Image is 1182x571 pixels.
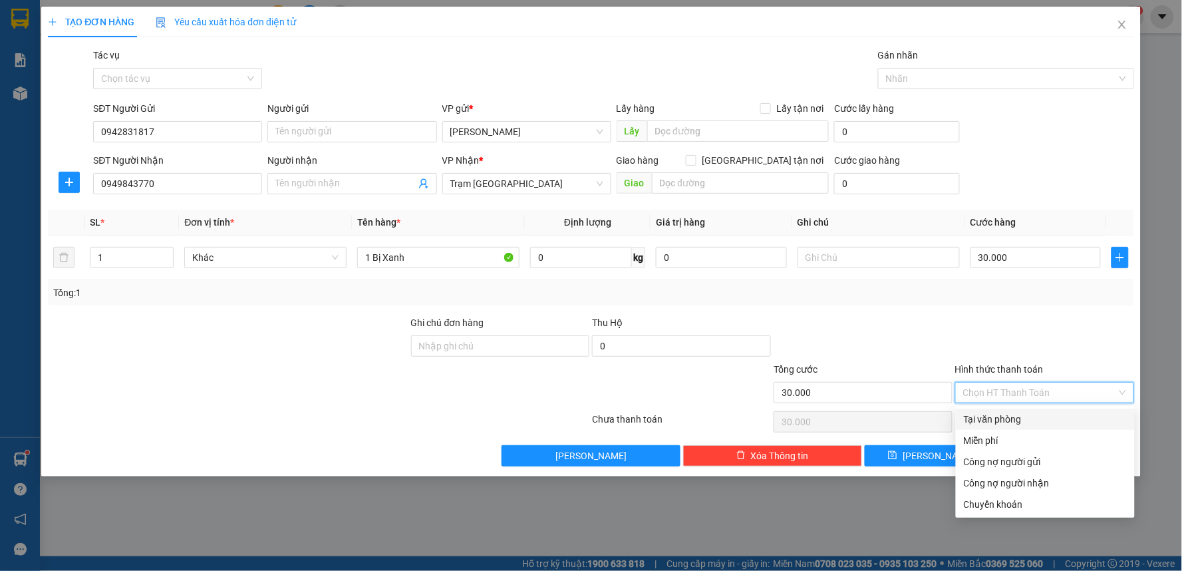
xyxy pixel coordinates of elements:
[955,364,1044,375] label: Hình thức thanh toán
[127,62,290,132] span: 178 [PERSON_NAME]8 , GÒ VẤP
[442,101,611,116] div: VP gửi
[592,317,623,328] span: Thu Hộ
[617,172,652,194] span: Giao
[792,210,965,236] th: Ghi chú
[411,317,484,328] label: Ghi chú đơn hàng
[502,445,680,467] button: [PERSON_NAME]
[1104,7,1141,44] button: Close
[11,11,118,41] div: [PERSON_NAME]
[1117,19,1127,30] span: close
[736,451,746,461] span: delete
[878,50,919,61] label: Gán nhãn
[11,41,118,60] div: 0949476196
[90,217,100,228] span: SL
[127,69,145,83] span: TC:
[93,101,262,116] div: SĐT Người Gửi
[267,101,436,116] div: Người gửi
[442,155,480,166] span: VP Nhận
[964,412,1127,427] div: Tại văn phòng
[798,247,960,268] input: Ghi Chú
[956,473,1135,494] div: Cước gửi hàng sẽ được ghi vào công nợ của người nhận
[59,177,79,188] span: plus
[418,178,429,189] span: user-add
[357,217,400,228] span: Tên hàng
[156,17,166,28] img: icon
[411,335,590,357] input: Ghi chú đơn hàng
[1112,252,1127,263] span: plus
[591,412,772,435] div: Chưa thanh toán
[834,155,900,166] label: Cước giao hàng
[834,103,894,114] label: Cước lấy hàng
[656,247,787,268] input: 0
[632,247,645,268] span: kg
[617,155,659,166] span: Giao hàng
[834,173,960,194] input: Cước giao hàng
[970,217,1016,228] span: Cước hàng
[964,476,1127,490] div: Công nợ người nhận
[751,449,809,463] span: Xóa Thông tin
[450,174,603,194] span: Trạm Sài Gòn
[450,122,603,142] span: Phan Thiết
[184,217,234,228] span: Đơn vị tính
[617,103,655,114] span: Lấy hàng
[964,497,1127,512] div: Chuyển khoản
[127,11,290,43] div: Trạm [GEOGRAPHIC_DATA]
[888,451,897,461] span: save
[93,153,262,168] div: SĐT Người Nhận
[156,17,296,27] span: Yêu cầu xuất hóa đơn điện tử
[127,43,290,62] div: 0818890272
[696,153,829,168] span: [GEOGRAPHIC_DATA] tận nơi
[903,449,974,463] span: [PERSON_NAME]
[865,445,998,467] button: save[PERSON_NAME]
[53,285,456,300] div: Tổng: 1
[964,455,1127,469] div: Công nợ người gửi
[834,121,960,142] input: Cước lấy hàng
[647,120,829,142] input: Dọc đường
[956,451,1135,473] div: Cước gửi hàng sẽ được ghi vào công nợ của người gửi
[564,217,611,228] span: Định lượng
[59,172,80,193] button: plus
[53,247,74,268] button: delete
[774,364,817,375] span: Tổng cước
[127,13,159,27] span: Nhận:
[964,433,1127,448] div: Miễn phí
[11,11,32,25] span: Gửi:
[48,17,134,27] span: TẠO ĐƠN HÀNG
[652,172,829,194] input: Dọc đường
[357,247,519,268] input: VD: Bàn, Ghế
[93,50,120,61] label: Tác vụ
[656,217,705,228] span: Giá trị hàng
[48,17,57,27] span: plus
[771,101,829,116] span: Lấy tận nơi
[1111,247,1128,268] button: plus
[555,449,627,463] span: [PERSON_NAME]
[267,153,436,168] div: Người nhận
[617,120,647,142] span: Lấy
[192,248,339,268] span: Khác
[683,445,862,467] button: deleteXóa Thông tin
